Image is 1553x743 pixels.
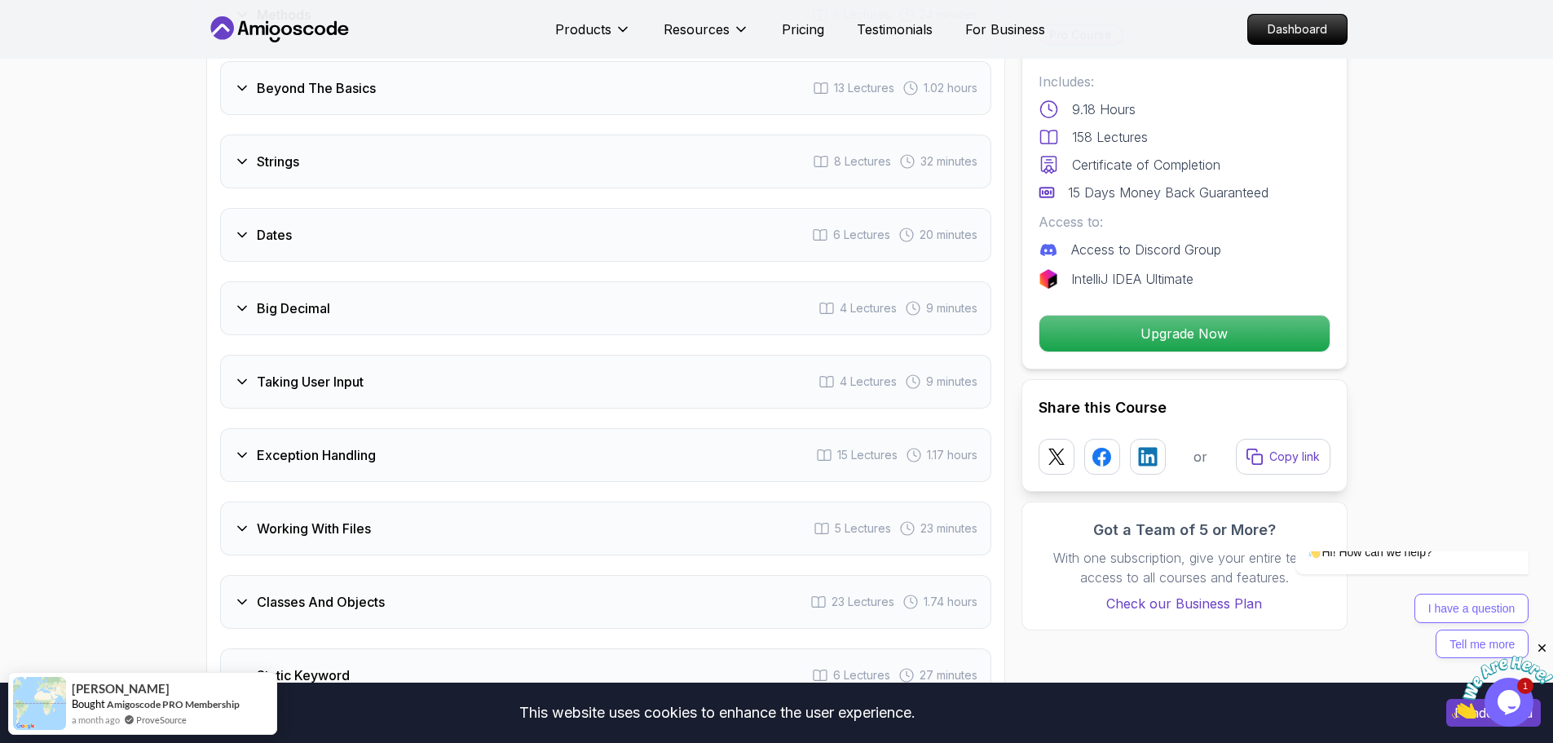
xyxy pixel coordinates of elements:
[920,667,977,683] span: 27 minutes
[1446,699,1541,727] button: Accept cookies
[220,208,991,262] button: Dates6 Lectures 20 minutes
[220,135,991,188] button: Strings8 Lectures 32 minutes
[1039,212,1330,232] p: Access to:
[840,374,897,390] span: 4 Lectures
[833,227,890,243] span: 6 Lectures
[1072,155,1220,175] p: Certificate of Completion
[840,300,897,316] span: 4 Lectures
[257,78,376,98] h3: Beyond The Basics
[257,225,292,245] h3: Dates
[13,677,66,730] img: provesource social proof notification image
[1039,519,1330,542] h3: Got a Team of 5 or More?
[1248,15,1347,44] p: Dashboard
[926,300,977,316] span: 9 minutes
[257,519,371,538] h3: Working With Files
[924,80,977,96] span: 1.02 hours
[257,152,299,171] h3: Strings
[920,227,977,243] span: 20 minutes
[837,447,898,463] span: 15 Lectures
[171,42,286,72] button: I have a question
[664,20,730,39] p: Resources
[555,20,631,52] button: Products
[257,372,364,391] h3: Taking User Input
[136,713,187,727] a: ProveSource
[1039,315,1330,352] button: Upgrade Now
[927,447,977,463] span: 1.17 hours
[72,697,105,710] span: Bought
[220,575,991,629] button: Classes And Objects23 Lectures 1.74 hours
[833,667,890,683] span: 6 Lectures
[220,648,991,702] button: Static Keyword6 Lectures 27 minutes
[965,20,1045,39] a: For Business
[1243,551,1537,670] iframe: chat widget
[1039,72,1330,91] p: Includes:
[192,78,285,108] button: Tell me more
[1039,316,1330,352] p: Upgrade Now
[257,666,350,685] h3: Static Keyword
[664,20,749,52] button: Resources
[924,594,977,610] span: 1.74 hours
[555,20,611,39] p: Products
[1072,127,1148,147] p: 158 Lectures
[920,153,977,170] span: 32 minutes
[220,281,991,335] button: Big Decimal4 Lectures 9 minutes
[220,502,991,555] button: Working With Files5 Lectures 23 minutes
[257,299,330,318] h3: Big Decimal
[920,520,977,537] span: 23 minutes
[1071,269,1193,289] p: IntelliJ IDEA Ultimate
[1039,594,1330,613] a: Check our Business Plan
[257,592,385,612] h3: Classes And Objects
[72,713,120,727] span: a month ago
[257,445,376,465] h3: Exception Handling
[782,20,824,39] a: Pricing
[1193,447,1207,467] p: or
[1269,449,1320,465] p: Copy link
[1039,396,1330,419] h2: Share this Course
[1072,100,1136,119] p: 9.18 Hours
[1452,641,1553,719] iframe: chat widget
[834,153,891,170] span: 8 Lectures
[107,698,240,710] a: Amigoscode PRO Membership
[1247,14,1348,45] a: Dashboard
[220,428,991,482] button: Exception Handling15 Lectures 1.17 hours
[834,80,894,96] span: 13 Lectures
[857,20,933,39] a: Testimonials
[926,374,977,390] span: 9 minutes
[220,355,991,409] button: Taking User Input4 Lectures 9 minutes
[832,594,894,610] span: 23 Lectures
[1236,439,1330,475] button: Copy link
[1039,269,1058,289] img: jetbrains logo
[1039,548,1330,587] p: With one subscription, give your entire team access to all courses and features.
[1071,240,1221,259] p: Access to Discord Group
[72,682,170,696] span: [PERSON_NAME]
[220,61,991,115] button: Beyond The Basics13 Lectures 1.02 hours
[835,520,891,537] span: 5 Lectures
[12,695,1422,731] div: This website uses cookies to enhance the user experience.
[1068,183,1268,202] p: 15 Days Money Back Guaranteed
